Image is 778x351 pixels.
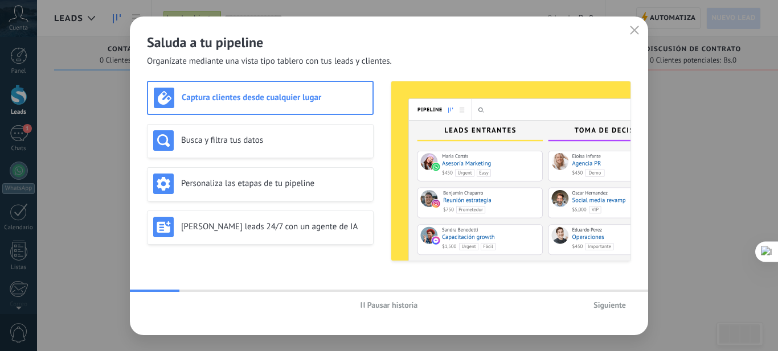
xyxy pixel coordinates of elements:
[182,92,367,103] h3: Captura clientes desde cualquier lugar
[147,56,392,67] span: Organízate mediante una vista tipo tablero con tus leads y clientes.
[588,296,631,313] button: Siguiente
[181,221,367,232] h3: [PERSON_NAME] leads 24/7 con un agente de IA
[181,178,367,189] h3: Personaliza las etapas de tu pipeline
[367,301,418,309] span: Pausar historia
[147,34,631,51] h2: Saluda a tu pipeline
[593,301,626,309] span: Siguiente
[181,135,367,146] h3: Busca y filtra tus datos
[355,296,423,313] button: Pausar historia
